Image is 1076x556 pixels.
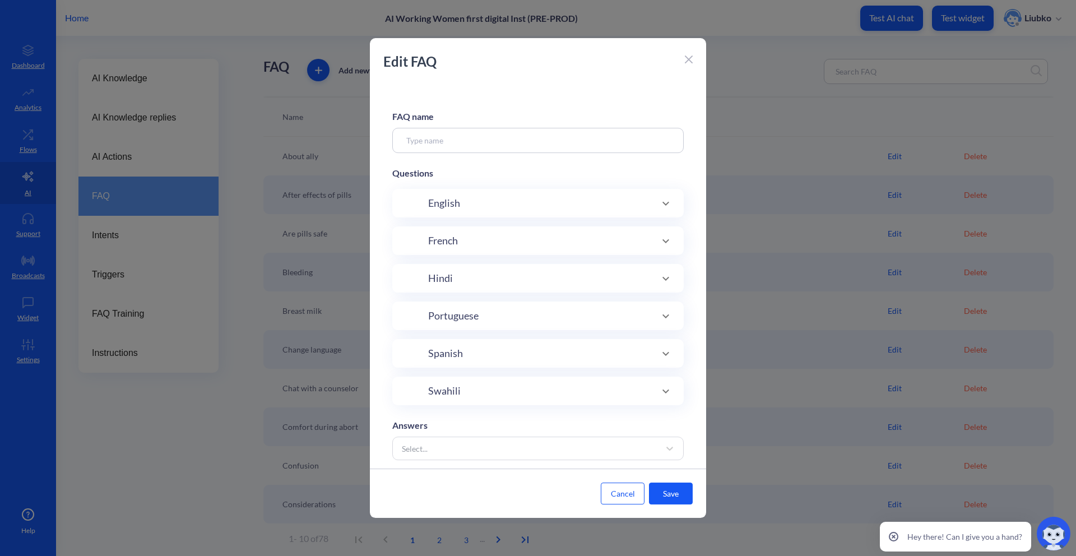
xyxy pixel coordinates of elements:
[428,346,463,361] span: Spanish
[428,196,460,211] span: English
[392,377,684,405] div: Swahili
[392,166,684,180] div: Questions
[428,383,461,399] span: Swahili
[392,264,684,293] div: Hindi
[392,302,684,330] div: Portuguese
[392,226,684,255] div: French
[428,308,479,323] span: Portuguese
[402,443,428,455] div: Select...
[1037,517,1070,550] img: copilot-icon.svg
[601,483,644,504] button: Cancel
[392,189,684,217] div: English
[383,52,680,72] p: Edit FAQ
[428,271,453,286] span: Hindi
[392,419,684,432] div: Answers
[392,128,684,153] input: Type name
[649,483,693,504] button: Save
[392,339,684,368] div: Spanish
[392,110,684,123] div: FAQ name
[907,531,1022,543] p: Hey there! Can I give you a hand?
[428,233,458,248] span: French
